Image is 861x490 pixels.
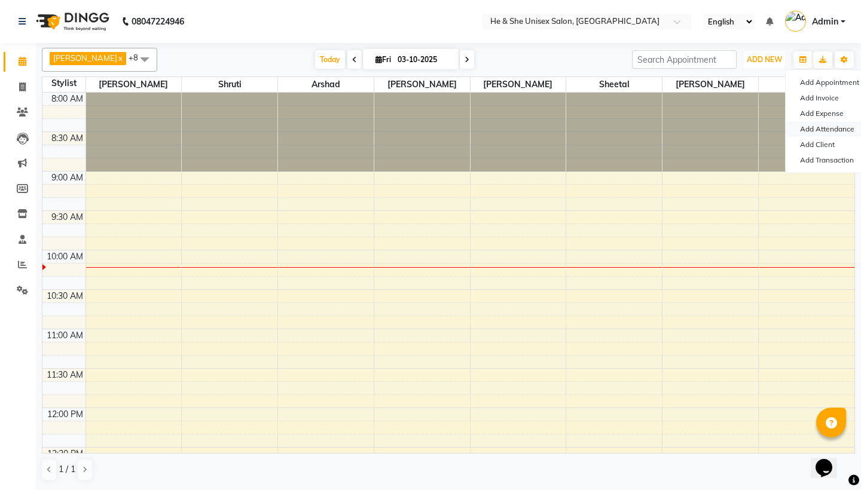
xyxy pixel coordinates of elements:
img: Admin [785,11,806,32]
span: [PERSON_NAME] [86,77,182,92]
span: Arshad [278,77,374,92]
span: Admin [812,16,838,28]
span: Fri [373,55,394,64]
input: 2025-10-03 [394,51,454,69]
button: ADD NEW [744,51,785,68]
span: Shruti [182,77,277,92]
div: 11:00 AM [44,329,86,342]
span: Sheetal [566,77,662,92]
div: 9:30 AM [49,211,86,223]
div: 10:30 AM [44,290,86,302]
iframe: chat widget [811,442,849,478]
div: Stylist [42,77,86,90]
div: 8:00 AM [49,93,86,105]
span: Iqra [759,77,854,92]
span: [PERSON_NAME] [374,77,470,92]
b: 08047224946 [132,5,184,38]
div: 9:00 AM [49,171,86,184]
span: [PERSON_NAME] [662,77,758,92]
div: 8:30 AM [49,132,86,145]
span: ADD NEW [747,55,782,64]
span: 1 / 1 [59,463,75,476]
img: logo [30,5,112,38]
div: 10:00 AM [44,250,86,263]
div: 11:30 AM [44,369,86,381]
div: 12:00 PM [45,408,86,421]
input: Search Appointment [632,50,737,69]
span: [PERSON_NAME] [471,77,566,92]
div: 12:30 PM [45,448,86,460]
span: Today [315,50,345,69]
span: [PERSON_NAME] [53,53,117,63]
span: +8 [129,53,147,62]
a: x [117,53,123,63]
